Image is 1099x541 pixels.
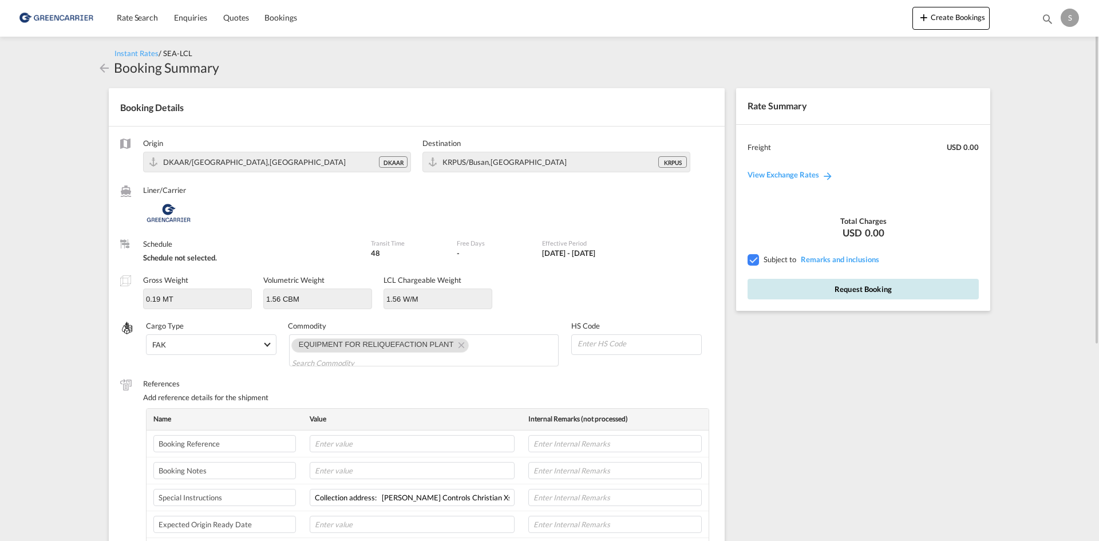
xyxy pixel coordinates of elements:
[798,255,879,264] span: REMARKSINCLUSIONS
[223,13,248,22] span: Quotes
[310,435,515,452] input: Enter value
[143,392,713,402] div: Add reference details for the shipment
[143,199,359,227] div: Greencarrier Consolidators
[865,226,884,240] span: 0.00
[143,275,188,285] label: Gross Weight
[748,142,771,152] div: Freight
[153,489,296,506] input: Enter label
[528,489,702,506] input: Enter Internal Remarks
[528,516,702,533] input: Enter Internal Remarks
[163,157,346,167] span: DKAAR/Aarhus,Europe
[947,142,979,152] div: USD 0.00
[288,321,560,331] label: Commodity
[263,275,325,285] label: Volumetric Weight
[264,13,297,22] span: Bookings
[143,199,194,227] img: Greencarrier Consolidators
[310,516,515,533] input: Enter value
[153,435,296,452] input: Enter label
[117,13,158,22] span: Rate Search
[292,354,397,372] input: Chips input.
[442,157,567,167] span: KRPUS/Busan,Asia Pacific
[457,239,531,247] label: Free Days
[1061,9,1079,27] div: S
[97,61,111,75] md-icon: icon-arrow-left
[114,58,219,77] div: Booking Summary
[457,248,460,258] div: -
[528,462,702,479] input: Enter Internal Remarks
[521,409,709,430] th: Internal Remarks (not processed)
[97,58,114,77] div: icon-arrow-left
[299,340,454,349] span: EQUIPMENT FOR RELIQUEFACTION PLANT
[748,279,979,299] button: Request Booking
[422,138,690,148] label: Destination
[143,378,713,389] label: References
[310,462,515,479] input: Enter value
[120,102,184,113] span: Booking Details
[658,156,687,168] div: KRPUS
[576,335,701,352] input: Enter HS Code
[120,185,132,197] md-icon: /assets/icons/custom/liner-aaa8ad.svg
[736,159,845,191] a: View Exchange Rates
[917,10,931,24] md-icon: icon-plus 400-fg
[371,248,445,258] div: 48
[114,49,159,58] span: Instant Rates
[159,49,192,58] span: / SEA-LCL
[1041,13,1054,25] md-icon: icon-magnify
[542,239,645,247] label: Effective Period
[147,409,303,430] th: Name
[303,409,521,430] th: Value
[153,462,296,479] input: Enter label
[289,334,559,366] md-chips-wrap: Chips container. Use arrow keys to select chips.
[379,156,408,168] div: DKAAR
[451,339,468,350] button: Remove EQUIPMENT FOR RELIQUEFACTION PLANT
[736,88,990,124] div: Rate Summary
[1041,13,1054,30] div: icon-magnify
[310,489,515,506] input: Enter value
[146,321,276,331] label: Cargo Type
[764,255,796,264] span: Subject to
[542,248,595,258] div: 01 Sep 2025 - 31 Oct 2025
[146,334,276,355] md-select: Select Cargo type: FAK
[143,185,359,195] label: Liner/Carrier
[748,226,979,240] div: USD
[152,340,166,349] div: FAK
[143,138,411,148] label: Origin
[17,5,94,31] img: b0b18ec08afe11efb1d4932555f5f09d.png
[153,516,296,533] input: Enter label
[299,339,456,350] div: EQUIPMENT FOR RELIQUEFACTION PLANT. Press delete to remove this chip.
[912,7,990,30] button: icon-plus 400-fgCreate Bookings
[371,239,445,247] label: Transit Time
[571,321,702,331] label: HS Code
[143,252,359,263] div: Schedule not selected.
[528,435,702,452] input: Enter Internal Remarks
[174,13,207,22] span: Enquiries
[822,170,833,181] md-icon: icon-arrow-right
[384,275,461,285] label: LCL Chargeable Weight
[143,239,359,249] label: Schedule
[748,216,979,226] div: Total Charges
